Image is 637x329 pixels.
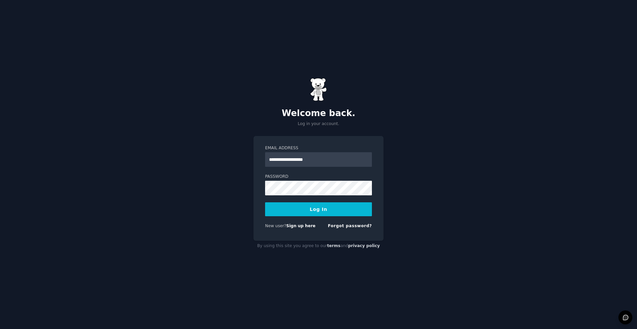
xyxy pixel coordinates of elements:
[253,108,384,119] h2: Welcome back.
[328,224,372,228] a: Forgot password?
[327,243,340,248] a: terms
[265,202,372,216] button: Log In
[348,243,380,248] a: privacy policy
[265,145,372,151] label: Email Address
[253,241,384,251] div: By using this site you agree to our and
[253,121,384,127] p: Log in your account.
[286,224,316,228] a: Sign up here
[310,78,327,101] img: Gummy Bear
[265,174,372,180] label: Password
[265,224,286,228] span: New user?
